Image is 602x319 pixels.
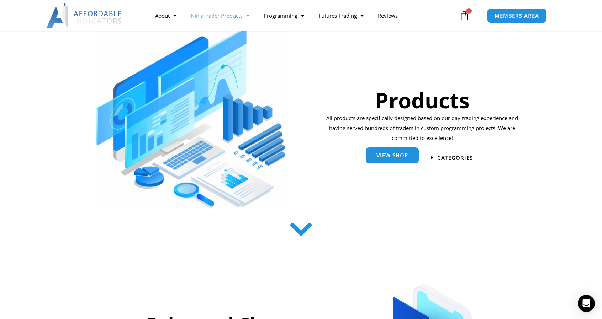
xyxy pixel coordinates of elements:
a: About [148,7,184,24]
a: NinjaTrader Products [184,7,257,24]
a: categories [431,155,473,161]
a: 1 [449,5,480,26]
img: LogoAI | Affordable Indicators – NinjaTrader [46,3,123,28]
a: Futures Trading [311,7,371,24]
p: All products are specifically designed based on our day trading experience and having served hund... [324,113,521,143]
h1: Products [324,85,521,115]
nav: Menu [148,7,458,24]
a: Reviews [371,7,405,24]
span: categories [437,155,473,161]
span: 1 [466,8,472,14]
img: ProductsSection scaled | Affordable Indicators – NinjaTrader [96,28,285,208]
a: MEMBERS AREA [487,9,546,23]
span: MEMBERS AREA [495,13,539,18]
span: View Shop [376,153,408,158]
a: Programming [257,7,311,24]
div: Open Intercom Messenger [578,295,595,312]
a: View Shop [366,147,419,163]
